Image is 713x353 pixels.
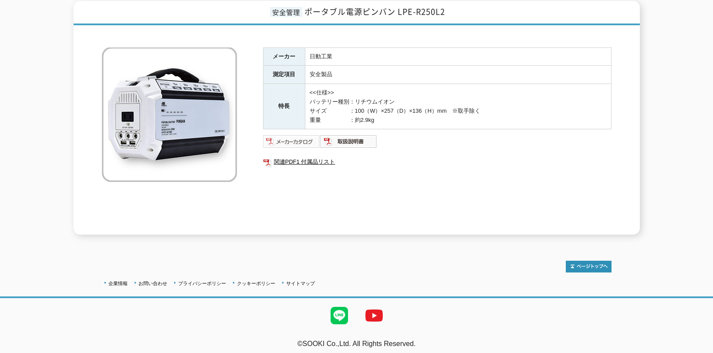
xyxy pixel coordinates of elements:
[305,66,611,84] td: 安全製品
[263,141,320,147] a: メーカーカタログ
[320,141,377,147] a: 取扱説明書
[263,47,305,66] th: メーカー
[139,281,167,286] a: お問い合わせ
[357,298,392,333] img: YouTube
[305,47,611,66] td: 日動工業
[263,66,305,84] th: 測定項目
[270,7,302,17] span: 安全管理
[322,298,357,333] img: LINE
[566,261,612,272] img: トップページへ
[237,281,275,286] a: クッキーポリシー
[320,134,377,148] img: 取扱説明書
[263,84,305,129] th: 特長
[178,281,226,286] a: プライバシーポリシー
[102,47,237,182] img: ポータブル電源ピンバン LPE-R250L2
[305,84,611,129] td: <<仕様>> バッテリー種別：リチウムイオン サイズ ：100（W）×257（D）×136（H）mm ※取手除く 重量 ：約2.9kg
[263,156,612,168] a: 関連PDF1 付属品リスト
[263,134,320,148] img: メーカーカタログ
[304,6,445,17] span: ポータブル電源ピンバン LPE-R250L2
[108,281,128,286] a: 企業情報
[286,281,315,286] a: サイトマップ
